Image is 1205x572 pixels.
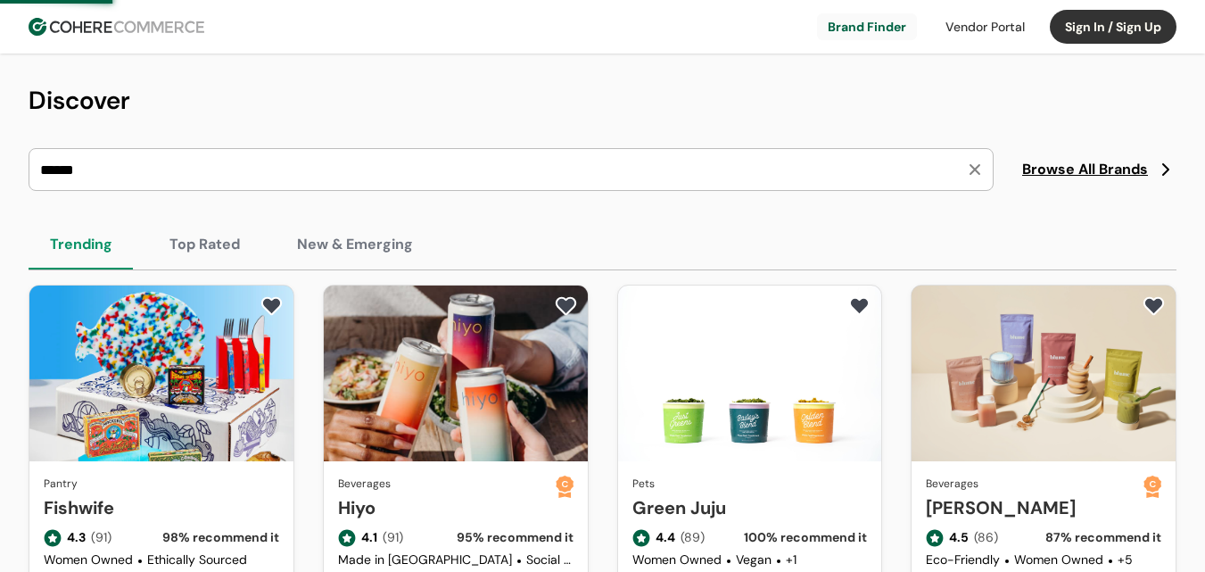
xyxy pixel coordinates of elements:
span: Browse All Brands [1022,159,1148,180]
img: Cohere Logo [29,18,204,36]
button: add to favorite [1139,293,1168,319]
span: Discover [29,84,130,117]
button: add to favorite [257,293,286,319]
a: Hiyo [338,494,556,521]
button: add to favorite [551,293,581,319]
button: add to favorite [845,293,874,319]
a: Fishwife [44,494,279,521]
button: New & Emerging [276,220,434,269]
button: Sign In / Sign Up [1050,10,1176,44]
button: Trending [29,220,134,269]
a: [PERSON_NAME] [926,494,1143,521]
button: Top Rated [148,220,261,269]
a: Browse All Brands [1022,159,1176,180]
a: Green Juju [632,494,868,521]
